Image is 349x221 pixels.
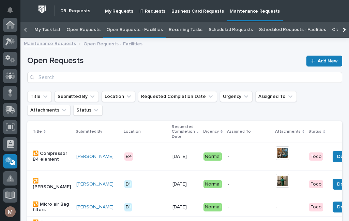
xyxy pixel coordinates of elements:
button: users-avatar [3,205,17,219]
div: Normal [203,152,222,161]
a: My Task List [34,22,60,38]
button: Notifications [3,3,17,17]
p: - [276,204,304,210]
p: - [228,154,270,160]
div: Todo [309,203,323,211]
p: Status [308,128,321,135]
p: 🔁 Micro air Bag filters [33,202,71,213]
button: Attachments [27,105,71,116]
div: B1 [124,180,132,189]
h1: Open Requests [27,56,302,66]
h2: 09. Requests [60,8,90,14]
p: - [228,181,270,187]
button: Requested Completion Date [138,91,217,102]
p: [DATE] [172,154,198,160]
img: Workspace Logo [36,3,48,16]
div: Todo [309,152,323,161]
button: Urgency [220,91,253,102]
a: Open Requests [66,22,100,38]
a: Recurring Tasks [169,22,202,38]
p: [DATE] [172,204,198,210]
a: [PERSON_NAME] [76,204,113,210]
button: Title [27,91,52,102]
p: 🔁 Compressor B4 element [33,151,71,162]
span: Add New [318,59,338,63]
p: Open Requests - Facilities [84,40,142,47]
a: Scheduled Requests [209,22,253,38]
button: Location [102,91,135,102]
p: Title [33,128,42,135]
div: B1 [124,203,132,211]
div: B4 [124,152,133,161]
a: Add New [306,56,342,67]
div: Normal [203,180,222,189]
button: Status [73,105,103,116]
p: Attachments [275,128,301,135]
input: Search [27,72,342,83]
p: [DATE] [172,181,198,187]
div: Todo [309,180,323,189]
p: 🔁 [PERSON_NAME] [33,178,71,190]
a: Maintenance Requests [24,39,76,47]
div: Notifications [9,7,17,18]
a: [PERSON_NAME] [76,154,113,160]
button: Submitted By [55,91,99,102]
p: - [228,204,270,210]
p: Location [124,128,141,135]
p: Requested Completion Date [172,123,195,141]
a: [PERSON_NAME] [76,181,113,187]
p: Assigned To [227,128,251,135]
p: Urgency [203,128,219,135]
a: Open Requests - Facilities [106,22,163,38]
a: Scheduled Requests - Facilities [259,22,326,38]
button: Assigned To [255,91,297,102]
div: Normal [203,203,222,211]
p: Submitted By [76,128,102,135]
